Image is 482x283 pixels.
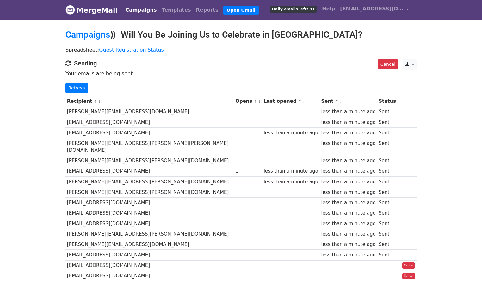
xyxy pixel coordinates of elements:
[194,4,221,16] a: Reports
[234,96,262,107] th: Opens
[377,197,397,208] td: Sent
[321,157,375,164] div: less than a minute ago
[65,29,110,40] a: Campaigns
[377,218,397,229] td: Sent
[159,4,193,16] a: Templates
[65,156,234,166] td: [PERSON_NAME][EMAIL_ADDRESS][PERSON_NAME][DOMAIN_NAME]
[65,197,234,208] td: [EMAIL_ADDRESS][DOMAIN_NAME]
[99,47,164,53] a: Guest Registration Status
[377,229,397,239] td: Sent
[321,189,375,196] div: less than a minute ago
[65,117,234,127] td: [EMAIL_ADDRESS][DOMAIN_NAME]
[262,96,320,107] th: Last opened
[235,129,261,137] div: 1
[65,176,234,187] td: [PERSON_NAME][EMAIL_ADDRESS][PERSON_NAME][DOMAIN_NAME]
[65,260,234,271] td: [EMAIL_ADDRESS][DOMAIN_NAME]
[65,96,234,107] th: Recipient
[377,127,397,138] td: Sent
[335,99,339,104] a: ↑
[65,208,234,218] td: [EMAIL_ADDRESS][DOMAIN_NAME]
[377,107,397,117] td: Sent
[264,129,318,137] div: less than a minute ago
[235,168,261,175] div: 1
[65,229,234,239] td: [PERSON_NAME][EMAIL_ADDRESS][PERSON_NAME][DOMAIN_NAME]
[377,96,397,107] th: Status
[321,241,375,248] div: less than a minute ago
[321,168,375,175] div: less than a minute ago
[402,262,415,269] a: Cancel
[98,99,101,104] a: ↓
[264,178,318,186] div: less than a minute ago
[65,83,88,93] a: Refresh
[65,239,234,250] td: [PERSON_NAME][EMAIL_ADDRESS][DOMAIN_NAME]
[320,96,377,107] th: Sent
[258,99,261,104] a: ↓
[340,5,403,13] span: [EMAIL_ADDRESS][DOMAIN_NAME]
[302,99,306,104] a: ↓
[65,271,234,281] td: [EMAIL_ADDRESS][DOMAIN_NAME]
[377,138,397,156] td: Sent
[377,117,397,127] td: Sent
[94,99,97,104] a: ↑
[65,187,234,197] td: [PERSON_NAME][EMAIL_ADDRESS][PERSON_NAME][DOMAIN_NAME]
[298,99,302,104] a: ↑
[223,6,258,15] a: Open Gmail
[321,199,375,206] div: less than a minute ago
[377,239,397,250] td: Sent
[321,140,375,147] div: less than a minute ago
[65,250,234,260] td: [EMAIL_ADDRESS][DOMAIN_NAME]
[319,3,337,15] a: Help
[65,107,234,117] td: [PERSON_NAME][EMAIL_ADDRESS][DOMAIN_NAME]
[65,218,234,229] td: [EMAIL_ADDRESS][DOMAIN_NAME]
[270,6,317,13] span: Daily emails left: 91
[377,208,397,218] td: Sent
[65,3,118,17] a: MergeMail
[377,176,397,187] td: Sent
[321,210,375,217] div: less than a minute ago
[377,156,397,166] td: Sent
[65,29,417,40] h2: ⟫ Will You Be Joining Us to Celebrate in [GEOGRAPHIC_DATA]?
[378,59,398,69] a: Cancel
[65,59,417,67] h4: Sending...
[321,251,375,259] div: less than a minute ago
[65,127,234,138] td: [EMAIL_ADDRESS][DOMAIN_NAME]
[65,46,417,53] p: Spreadsheet:
[377,166,397,176] td: Sent
[123,4,159,16] a: Campaigns
[254,99,257,104] a: ↑
[264,168,318,175] div: less than a minute ago
[235,178,261,186] div: 1
[321,129,375,137] div: less than a minute ago
[65,138,234,156] td: [PERSON_NAME][EMAIL_ADDRESS][PERSON_NAME][PERSON_NAME][DOMAIN_NAME]
[321,108,375,115] div: less than a minute ago
[321,178,375,186] div: less than a minute ago
[377,250,397,260] td: Sent
[65,5,75,15] img: MergeMail logo
[337,3,411,17] a: [EMAIL_ADDRESS][DOMAIN_NAME]
[339,99,343,104] a: ↓
[321,119,375,126] div: less than a minute ago
[65,70,417,77] p: Your emails are being sent.
[267,3,319,15] a: Daily emails left: 91
[402,273,415,279] a: Cancel
[377,187,397,197] td: Sent
[321,231,375,238] div: less than a minute ago
[321,220,375,227] div: less than a minute ago
[65,166,234,176] td: [EMAIL_ADDRESS][DOMAIN_NAME]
